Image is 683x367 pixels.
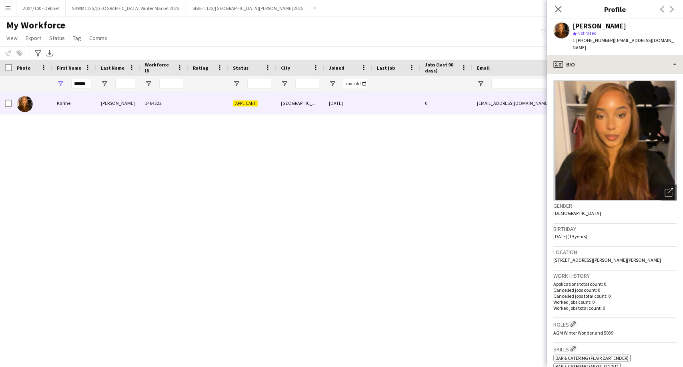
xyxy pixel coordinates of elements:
[101,65,124,71] span: Last Name
[247,79,271,88] input: Status Filter Input
[26,34,41,42] span: Export
[52,92,96,114] div: Karine
[553,345,677,353] h3: Skills
[553,249,677,256] h3: Location
[71,79,91,88] input: First Name Filter Input
[86,33,110,43] a: Comms
[33,48,43,58] app-action-btn: Advanced filters
[553,320,677,328] h3: Roles
[145,62,174,74] span: Workforce ID
[472,92,632,114] div: [EMAIL_ADDRESS][DOMAIN_NAME]
[281,65,290,71] span: City
[145,80,152,87] button: Open Filter Menu
[3,33,21,43] a: View
[115,79,135,88] input: Last Name Filter Input
[577,30,597,36] span: Not rated
[233,100,258,106] span: Applicant
[553,80,677,201] img: Crew avatar or photo
[6,34,18,42] span: View
[553,272,677,279] h3: Work history
[547,4,683,14] h3: Profile
[70,33,84,43] a: Tag
[553,293,677,299] p: Cancelled jobs total count: 0
[553,330,613,336] span: AGM Winter Wonderland 5039
[555,355,629,361] span: Bar & Catering (Flair Bartender)
[553,305,677,311] p: Worked jobs total count: 0
[49,34,65,42] span: Status
[101,80,108,87] button: Open Filter Menu
[553,287,677,293] p: Cancelled jobs count: 0
[57,65,81,71] span: First Name
[553,202,677,209] h3: Gender
[73,34,81,42] span: Tag
[477,65,490,71] span: Email
[193,65,208,71] span: Rating
[491,79,627,88] input: Email Filter Input
[57,80,64,87] button: Open Filter Menu
[89,34,107,42] span: Comms
[22,33,44,43] a: Export
[425,62,458,74] span: Jobs (last 90 days)
[553,210,601,216] span: [DEMOGRAPHIC_DATA]
[324,92,372,114] div: [DATE]
[553,233,587,239] span: [DATE] (19 years)
[281,80,288,87] button: Open Filter Menu
[420,92,472,114] div: 0
[96,92,140,114] div: [PERSON_NAME]
[553,225,677,233] h3: Birthday
[6,19,65,31] span: My Workforce
[159,79,183,88] input: Workforce ID Filter Input
[329,65,345,71] span: Joined
[295,79,319,88] input: City Filter Input
[377,65,395,71] span: Last job
[329,80,336,87] button: Open Filter Menu
[233,80,240,87] button: Open Filter Menu
[553,299,677,305] p: Worked jobs count: 0
[17,96,33,112] img: Karine Vicente
[553,257,661,263] span: [STREET_ADDRESS][PERSON_NAME][PERSON_NAME]
[573,22,626,30] div: [PERSON_NAME]
[17,65,30,71] span: Photo
[573,37,674,50] span: | [EMAIL_ADDRESS][DOMAIN_NAME]
[186,0,310,16] button: SBBH1125/[GEOGRAPHIC_DATA][PERSON_NAME] 2025
[573,37,614,43] span: t. [PHONE_NUMBER]
[233,65,248,71] span: Status
[140,92,188,114] div: 1464322
[45,48,54,58] app-action-btn: Export XLSX
[16,0,66,16] button: 2007/100 - Debrief
[66,0,186,16] button: SBWM1125/[GEOGRAPHIC_DATA] Winter Market 2025
[553,281,677,287] p: Applications total count: 0
[46,33,68,43] a: Status
[477,80,484,87] button: Open Filter Menu
[276,92,324,114] div: [GEOGRAPHIC_DATA]
[343,79,367,88] input: Joined Filter Input
[661,185,677,201] div: Open photos pop-in
[547,55,683,74] div: Bio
